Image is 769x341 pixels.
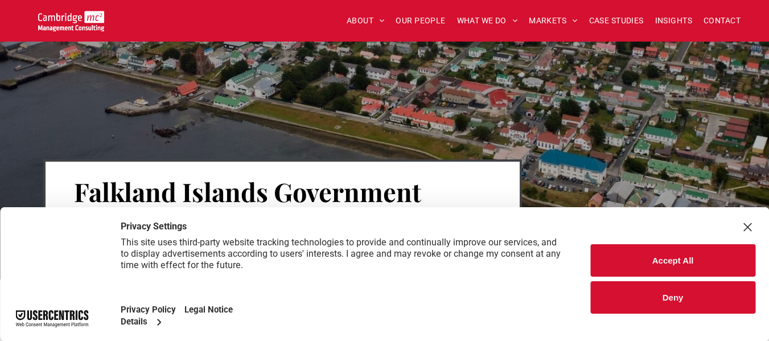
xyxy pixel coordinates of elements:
[341,12,390,30] a: ABOUT
[74,178,491,257] h1: Falkland Islands Government Appoints Cambridge MC as Telecommunications Consultants
[38,13,104,24] a: Your Business Transformed | Cambridge Management Consulting
[649,12,698,30] a: INSIGHTS
[523,12,583,30] a: MARKETS
[451,12,524,30] a: WHAT WE DO
[698,12,746,30] a: CONTACT
[38,11,104,31] img: Go to Homepage
[583,12,649,30] a: CASE STUDIES
[390,12,451,30] a: OUR PEOPLE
